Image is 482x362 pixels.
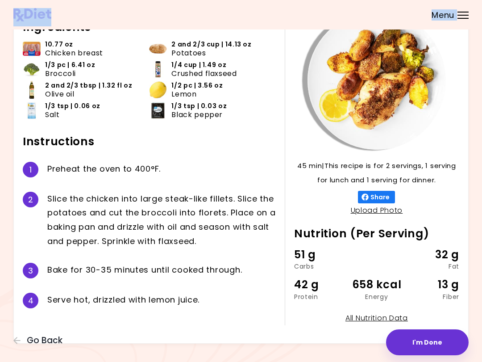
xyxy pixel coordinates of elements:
[171,40,251,49] span: 2 and 2/3 cup | 14.13 oz
[404,263,459,269] div: Fat
[47,263,276,278] div: B a k e f o r 3 0 - 3 5 m i n u t e s u n t i l c o o k e d t h r o u g h .
[351,205,403,215] a: Upload Photo
[171,49,206,57] span: Potatoes
[369,194,391,201] span: Share
[171,69,237,78] span: Crushed flaxseed
[13,336,67,345] button: Go Back
[27,336,62,345] span: Go Back
[45,69,76,78] span: Broccoli
[294,246,349,263] div: 51 g
[45,40,73,49] span: 10.77 oz
[23,20,276,34] h2: Ingredients
[294,227,459,241] h2: Nutrition (Per Serving)
[45,102,100,110] span: 1/3 tsp | 0.06 oz
[349,276,404,293] div: 658 kcal
[23,263,38,278] div: 3
[47,162,276,177] div: P r e h e a t t h e o v e n t o 4 0 0 ° F .
[45,110,60,119] span: Salt
[349,294,404,300] div: Energy
[404,276,459,293] div: 13 g
[171,90,196,98] span: Lemon
[171,81,223,90] span: 1/2 pc | 3.56 oz
[47,293,276,308] div: S e r v e h o t , d r i z z l e d w i t h l e m o n j u i c e .
[171,110,223,119] span: Black pepper
[404,246,459,263] div: 32 g
[358,191,395,203] button: Share
[386,329,469,355] button: I'm Done
[404,294,459,300] div: Fiber
[171,102,227,110] span: 1/3 tsp | 0.03 oz
[45,90,75,98] span: Olive oil
[432,11,454,19] span: Menu
[13,8,51,21] img: RxDiet
[23,293,38,308] div: 4
[294,159,459,187] p: 45 min | This recipe is for 2 servings, 1 serving for lunch and 1 serving for dinner.
[45,81,132,90] span: 2 and 2/3 tbsp | 1.32 fl oz
[294,276,349,293] div: 42 g
[171,61,226,69] span: 1/4 cup | 1.49 oz
[345,313,408,323] a: All Nutrition Data
[47,192,276,248] div: S l i c e t h e c h i c k e n i n t o l a r g e s t e a k - l i k e f i l l e t s . S l i c e t h...
[23,135,276,149] h2: Instructions
[294,263,349,269] div: Carbs
[23,162,38,177] div: 1
[23,192,38,207] div: 2
[45,49,103,57] span: Chicken breast
[294,294,349,300] div: Protein
[45,61,95,69] span: 1/3 pc | 6.41 oz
